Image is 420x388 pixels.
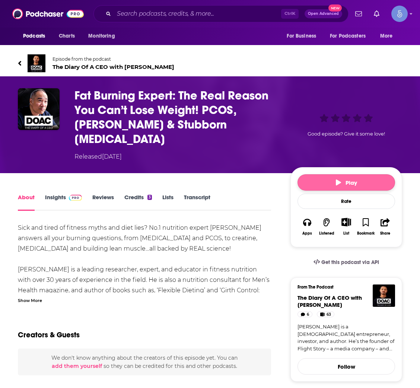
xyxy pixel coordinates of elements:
[92,194,114,211] a: Reviews
[297,311,312,317] a: 6
[338,218,354,226] button: Show More Button
[69,195,82,201] img: Podchaser Pro
[18,330,80,340] h2: Creators & Guests
[18,29,55,43] button: open menu
[147,195,152,200] div: 3
[12,7,84,21] img: Podchaser - Follow, Share and Rate Podcasts
[83,29,124,43] button: open menu
[28,54,45,72] img: The Diary Of A CEO with Steven Bartlett
[330,31,366,41] span: For Podcasters
[308,253,385,271] a: Get this podcast via API
[302,231,312,236] div: Apps
[59,31,75,41] span: Charts
[184,194,210,211] a: Transcript
[45,194,82,211] a: InsightsPodchaser Pro
[74,152,122,161] div: Released [DATE]
[18,54,402,72] a: The Diary Of A CEO with Steven BartlettEpisode from the podcastThe Diary Of A CEO with [PERSON_NAME]
[88,31,115,41] span: Monitoring
[297,194,395,209] div: Rate
[352,7,365,20] a: Show notifications dropdown
[357,231,375,236] div: Bookmark
[305,9,342,18] button: Open AdvancedNew
[391,6,408,22] img: User Profile
[380,231,390,236] div: Share
[317,213,336,240] button: Listened
[337,213,356,240] div: Show More ButtonList
[23,31,45,41] span: Podcasts
[297,323,395,352] a: [PERSON_NAME] is a [DEMOGRAPHIC_DATA] entrepreneur, investor, and author. He’s the founder of Fli...
[124,194,152,211] a: Credits3
[287,31,316,41] span: For Business
[281,9,299,19] span: Ctrl K
[317,311,334,317] a: 63
[376,213,395,240] button: Share
[52,63,174,70] span: The Diary Of A CEO with [PERSON_NAME]
[328,4,342,12] span: New
[327,311,331,318] span: 63
[371,7,382,20] a: Show notifications dropdown
[51,354,238,369] span: We don't know anything about the creators of this episode yet . You can so they can be credited f...
[74,88,279,146] h1: Fat Burning Expert: The Real Reason You Can’t Lose Weight! PCOS, Menopause & Stubborn Belly Fat
[391,6,408,22] button: Show profile menu
[297,284,389,290] h3: From The Podcast
[336,179,357,186] span: Play
[281,29,325,43] button: open menu
[380,31,393,41] span: More
[297,294,362,308] span: The Diary Of A CEO with [PERSON_NAME]
[93,5,349,22] div: Search podcasts, credits, & more...
[375,29,402,43] button: open menu
[297,294,362,308] a: The Diary Of A CEO with Steven Bartlett
[356,213,375,240] button: Bookmark
[319,231,334,236] div: Listened
[391,6,408,22] span: Logged in as Spiral5-G1
[373,284,395,307] img: The Diary Of A CEO with Steven Bartlett
[18,194,35,211] a: About
[114,8,281,20] input: Search podcasts, credits, & more...
[321,259,379,265] span: Get this podcast via API
[325,29,376,43] button: open menu
[307,311,309,318] span: 6
[52,363,102,369] button: add them yourself
[297,213,317,240] button: Apps
[297,174,395,191] button: Play
[308,131,385,137] span: Good episode? Give it some love!
[54,29,79,43] a: Charts
[308,12,339,16] span: Open Advanced
[18,88,60,130] img: Fat Burning Expert: The Real Reason You Can’t Lose Weight! PCOS, Menopause & Stubborn Belly Fat
[52,56,174,62] span: Episode from the podcast
[162,194,174,211] a: Lists
[343,231,349,236] div: List
[297,358,395,375] button: Follow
